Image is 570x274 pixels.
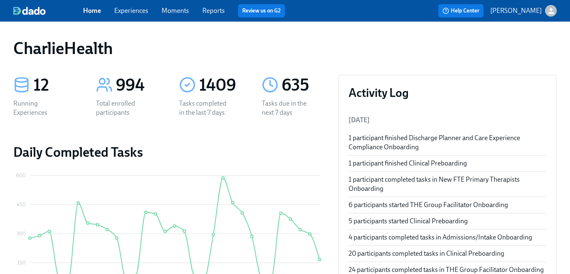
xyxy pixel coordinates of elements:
[349,233,546,242] div: 4 participants completed tasks in Admissions/Intake Onboarding
[349,133,546,152] div: 1 participant finished Discharge Planner and Care Experience Compliance Onboarding
[349,217,546,226] div: 5 participants started Clinical Preboarding
[13,144,325,160] h2: Daily Completed Tasks
[83,7,101,15] a: Home
[17,260,26,266] tspan: 150
[349,116,370,124] span: [DATE]
[349,85,546,100] h3: Activity Log
[349,175,546,193] div: 1 participant completed tasks in New FTE Primary Therapists Onboarding
[162,7,189,15] a: Moments
[17,231,26,237] tspan: 300
[349,249,546,258] div: 20 participants completed tasks in Clinical Preboarding
[16,173,26,178] tspan: 600
[199,75,242,96] div: 1409
[238,4,285,17] button: Review us on G2
[116,75,159,96] div: 994
[96,99,149,117] div: Total enrolled participants
[442,7,479,15] span: Help Center
[13,7,83,15] a: dado
[349,200,546,210] div: 6 participants started THE Group Facilitator Onboarding
[13,38,113,58] h1: CharlieHealth
[17,202,26,207] tspan: 450
[262,99,315,117] div: Tasks due in the next 7 days
[202,7,225,15] a: Reports
[33,75,76,96] div: 12
[490,6,542,15] p: [PERSON_NAME]
[282,75,324,96] div: 635
[490,5,557,17] button: [PERSON_NAME]
[349,159,546,168] div: 1 participant finished Clinical Preboarding
[242,7,281,15] a: Review us on G2
[13,99,66,117] div: Running Experiences
[114,7,148,15] a: Experiences
[179,99,232,117] div: Tasks completed in the last 7 days
[13,7,46,15] img: dado
[438,4,484,17] button: Help Center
